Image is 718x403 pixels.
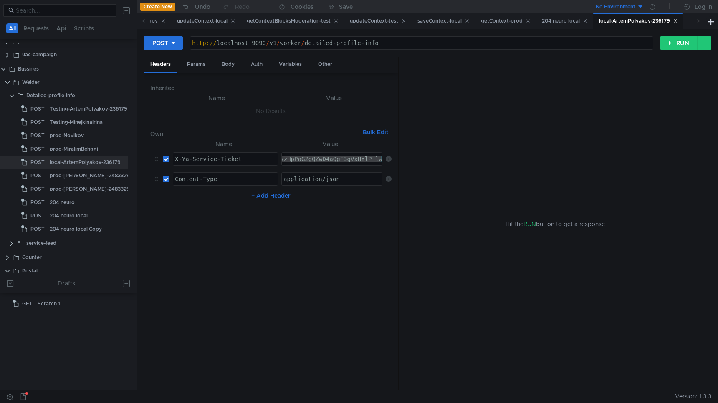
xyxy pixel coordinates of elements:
[506,219,605,229] span: Hit the button to get a response
[50,209,88,222] div: 204 neuro local
[660,36,698,50] button: RUN
[175,0,216,13] button: Undo
[30,129,45,142] span: POST
[50,143,98,155] div: prod-MiralimBehggi
[157,93,276,103] th: Name
[22,76,40,88] div: Welder
[150,83,392,93] h6: Inherited
[38,297,60,310] div: Scratch 1
[50,183,144,195] div: prod-[PERSON_NAME]-2483329 Copy
[195,2,210,12] div: Undo
[30,183,45,195] span: POST
[235,2,250,12] div: Redo
[215,57,241,72] div: Body
[58,278,75,288] div: Drafts
[50,196,75,209] div: 204 neuro
[50,103,127,115] div: Testing-ArtemPolyakov-236179
[481,17,530,25] div: getContext-prod
[50,223,102,235] div: 204 neuro local Copy
[523,220,536,228] span: RUN
[150,129,359,139] h6: Own
[256,107,286,115] nz-embed-empty: No Results
[144,36,183,50] button: POST
[272,57,308,72] div: Variables
[276,93,392,103] th: Value
[54,23,69,33] button: Api
[50,156,121,169] div: local-ArtemPolyakov-236179
[30,209,45,222] span: POST
[30,169,45,182] span: POST
[50,129,84,142] div: prod-Novikov
[177,17,235,25] div: updateContext-local
[71,23,96,33] button: Scripts
[30,223,45,235] span: POST
[144,57,177,73] div: Headers
[695,2,712,12] div: Log In
[30,156,45,169] span: POST
[22,251,42,264] div: Counter
[22,297,33,310] span: GET
[50,169,130,182] div: prod-[PERSON_NAME]-2483329
[599,17,678,25] div: local-ArtemPolyakov-236179
[22,264,38,277] div: Postal
[22,48,57,61] div: uac-campaign
[350,17,406,25] div: updateContext-test
[417,17,469,25] div: saveContext-local
[6,23,18,33] button: All
[152,38,168,48] div: POST
[359,127,392,137] button: Bulk Edit
[140,3,175,11] button: Create New
[248,191,294,201] button: + Add Header
[169,139,278,149] th: Name
[311,57,339,72] div: Other
[216,0,255,13] button: Redo
[675,390,711,403] span: Version: 1.3.3
[30,103,45,115] span: POST
[247,17,338,25] div: getContextBlocksModeration-test
[18,63,39,75] div: Bussines
[16,6,111,15] input: Search...
[26,237,56,249] div: service-feed
[180,57,212,72] div: Params
[339,4,353,10] div: Save
[30,196,45,209] span: POST
[50,116,103,128] div: Testing-MinejkinaIrina
[21,23,51,33] button: Requests
[596,3,635,11] div: No Environment
[244,57,269,72] div: Auth
[291,2,313,12] div: Cookies
[30,143,45,155] span: POST
[26,89,75,102] div: Detailed-profile-info
[30,116,45,128] span: POST
[278,139,382,149] th: Value
[542,17,587,25] div: 204 neuro local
